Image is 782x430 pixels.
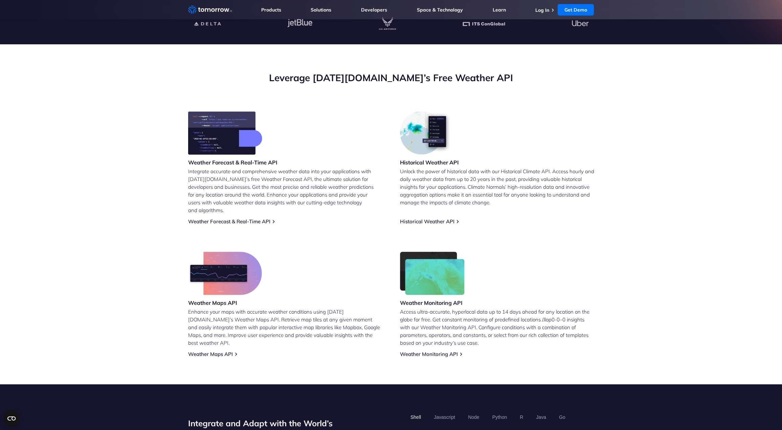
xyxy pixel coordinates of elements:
a: Solutions [311,7,331,13]
a: Space & Technology [417,7,463,13]
h3: Weather Forecast & Real-Time API [188,159,277,166]
a: Home link [188,5,232,15]
button: Open CMP widget [3,410,20,427]
a: Historical Weather API [400,218,454,225]
p: Access ultra-accurate, hyperlocal data up to 14 days ahead for any location on the globe for free... [400,308,594,347]
a: Get Demo [558,4,594,16]
a: Developers [361,7,387,13]
a: Weather Forecast & Real-Time API [188,218,270,225]
button: Java [534,411,549,423]
h2: Leverage [DATE][DOMAIN_NAME]’s Free Weather API [188,71,594,84]
a: Products [261,7,281,13]
h3: Weather Monitoring API [400,299,465,307]
button: Javascript [431,411,457,423]
h3: Historical Weather API [400,159,459,166]
p: Unlock the power of historical data with our Historical Climate API. Access hourly and daily weat... [400,167,594,206]
button: Shell [408,411,423,423]
button: Node [466,411,482,423]
p: Enhance your maps with accurate weather conditions using [DATE][DOMAIN_NAME]’s Weather Maps API. ... [188,308,382,347]
h3: Weather Maps API [188,299,262,307]
button: R [517,411,526,423]
p: Integrate accurate and comprehensive weather data into your applications with [DATE][DOMAIN_NAME]... [188,167,382,214]
a: Learn [493,7,506,13]
a: Weather Maps API [188,351,233,357]
button: Go [556,411,567,423]
button: Python [490,411,509,423]
a: Log In [535,7,549,13]
a: Weather Monitoring API [400,351,458,357]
